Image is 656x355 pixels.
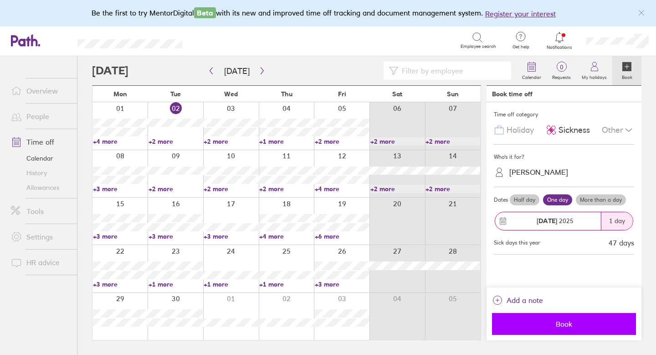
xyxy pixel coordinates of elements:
[204,137,258,146] a: +2 more
[204,280,258,288] a: +1 more
[315,137,369,146] a: +2 more
[259,185,314,193] a: +2 more
[498,320,630,328] span: Book
[4,133,77,151] a: Time off
[370,137,425,146] a: +2 more
[149,137,203,146] a: +2 more
[601,212,633,230] div: 1 day
[616,72,638,80] label: Book
[194,7,216,18] span: Beta
[207,36,230,44] div: Search
[93,232,148,240] a: +3 more
[494,197,508,203] span: Dates
[425,137,480,146] a: +2 more
[259,232,314,240] a: +4 more
[392,90,402,98] span: Sat
[576,72,612,80] label: My holidays
[510,194,539,205] label: Half day
[4,228,77,246] a: Settings
[509,168,568,177] div: [PERSON_NAME]
[576,56,612,85] a: My holidays
[576,194,626,205] label: More than a day
[204,185,258,193] a: +2 more
[545,31,574,50] a: Notifications
[4,82,77,100] a: Overview
[537,217,557,225] strong: [DATE]
[4,166,77,180] a: History
[281,90,292,98] span: Thu
[315,280,369,288] a: +3 more
[461,44,496,49] span: Employee search
[315,185,369,193] a: +4 more
[537,217,574,224] span: 2025
[547,63,576,71] span: 0
[338,90,346,98] span: Fri
[204,232,258,240] a: +3 more
[494,108,634,121] div: Time off category
[492,293,543,308] button: Add a note
[93,280,148,288] a: +3 more
[609,239,634,247] div: 47 days
[315,232,369,240] a: +6 more
[370,185,425,193] a: +2 more
[612,56,641,85] a: Book
[398,62,506,79] input: Filter by employee
[447,90,459,98] span: Sun
[506,44,536,50] span: Get help
[149,185,203,193] a: +2 more
[425,185,480,193] a: +2 more
[224,90,238,98] span: Wed
[259,137,314,146] a: +1 more
[492,313,636,335] button: Book
[492,90,533,98] div: Book time off
[559,125,590,135] span: Sickness
[547,56,576,85] a: 0Requests
[485,8,556,19] button: Register your interest
[517,56,547,85] a: Calendar
[149,232,203,240] a: +3 more
[4,253,77,271] a: HR advice
[259,280,314,288] a: +1 more
[4,202,77,220] a: Tools
[93,137,148,146] a: +4 more
[602,121,634,139] div: Other
[4,151,77,166] a: Calendar
[494,240,540,246] div: Sick days this year
[92,7,565,19] div: Be the first to try MentorDigital with its new and improved time off tracking and document manage...
[494,207,634,235] button: [DATE] 20251 day
[113,90,127,98] span: Mon
[507,125,534,135] span: Holiday
[149,280,203,288] a: +1 more
[170,90,181,98] span: Tue
[4,180,77,195] a: Allowances
[517,72,547,80] label: Calendar
[547,72,576,80] label: Requests
[545,45,574,50] span: Notifications
[494,150,634,164] div: Who's it for?
[543,194,572,205] label: One day
[507,293,543,308] span: Add a note
[93,185,148,193] a: +3 more
[4,107,77,125] a: People
[217,63,257,78] button: [DATE]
